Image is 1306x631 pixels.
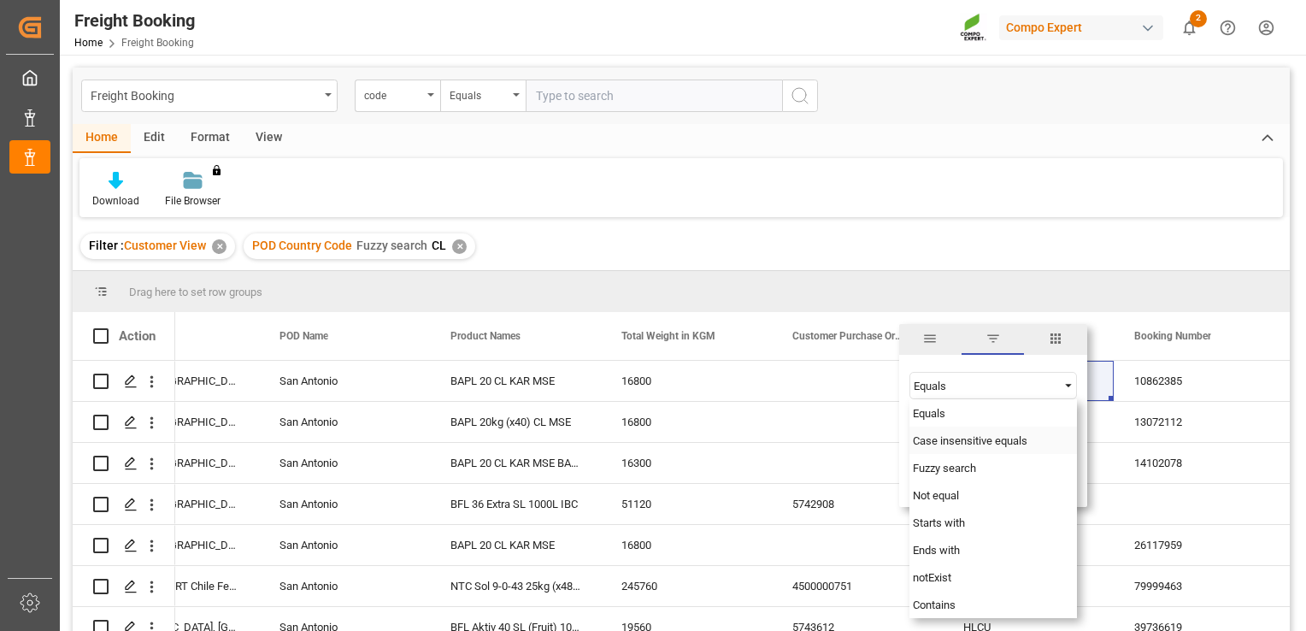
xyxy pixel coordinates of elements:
[1024,324,1086,355] span: columns
[259,566,430,606] div: San Antonio
[601,443,772,483] div: 16300
[899,324,962,355] span: general
[430,525,601,565] div: BAPL 20 CL KAR MSE
[913,434,1027,447] span: Case insensitive equals
[913,544,960,557] span: Ends with
[259,402,430,442] div: San Antonio
[914,380,1057,392] div: Equals
[252,239,352,252] span: POD Country Code
[119,328,156,344] div: Action
[450,84,508,103] div: Equals
[772,566,943,606] div: 4500000751
[913,599,956,611] span: Contains
[909,372,1077,399] div: Filtering operator
[962,324,1024,355] span: filter
[772,484,943,524] div: 5742908
[259,361,430,401] div: San Antonio
[601,361,772,401] div: 16800
[73,566,175,607] div: Press SPACE to select this row.
[913,462,976,475] span: Fuzzy search
[601,525,772,565] div: 16800
[243,124,295,153] div: View
[81,80,338,112] button: open menu
[452,239,467,254] div: ✕
[73,443,175,484] div: Press SPACE to select this row.
[74,8,195,33] div: Freight Booking
[526,80,782,112] input: Type to search
[259,484,430,524] div: San Antonio
[1190,10,1207,27] span: 2
[913,516,965,529] span: Starts with
[129,286,262,298] span: Drag here to set row groups
[601,484,772,524] div: 51120
[279,330,328,342] span: POD Name
[1114,361,1285,401] div: 10862385
[792,330,907,342] span: Customer Purchase Order Numbers
[73,124,131,153] div: Home
[356,239,427,252] span: Fuzzy search
[92,193,139,209] div: Download
[89,239,124,252] span: Filter :
[131,124,178,153] div: Edit
[430,402,601,442] div: BAPL 20kg (x40) CL MSE
[178,124,243,153] div: Format
[73,484,175,525] div: Press SPACE to select this row.
[432,239,446,252] span: CL
[73,402,175,443] div: Press SPACE to select this row.
[1114,443,1285,483] div: 14102078
[440,80,526,112] button: open menu
[960,13,987,43] img: Screenshot%202023-09-29%20at%2010.02.21.png_1712312052.png
[1209,9,1247,47] button: Help Center
[621,330,715,342] span: Total Weight in KGM
[1114,525,1285,565] div: 26117959
[601,402,772,442] div: 16800
[913,407,945,420] span: Equals
[73,361,175,402] div: Press SPACE to select this row.
[450,330,521,342] span: Product Names
[259,443,430,483] div: San Antonio
[430,443,601,483] div: BAPL 20 CL KAR MSE BAPL 5 kg (caja 3x5 kg)
[999,11,1170,44] button: Compo Expert
[913,489,959,502] span: Not equal
[430,566,601,606] div: NTC Sol 9-0-43 25kg (x48) INT MSE
[1170,9,1209,47] button: show 2 new notifications
[259,525,430,565] div: San Antonio
[364,84,422,103] div: code
[355,80,440,112] button: open menu
[124,239,206,252] span: Customer View
[999,15,1163,40] div: Compo Expert
[74,37,103,49] a: Home
[601,566,772,606] div: 245760
[1134,330,1211,342] span: Booking Number
[430,484,601,524] div: BFL 36 Extra SL 1000L IBC
[430,361,601,401] div: BAPL 20 CL KAR MSE
[73,525,175,566] div: Press SPACE to select this row.
[782,80,818,112] button: search button
[212,239,226,254] div: ✕
[913,571,951,584] span: notExist
[1114,402,1285,442] div: 13072112
[91,84,319,105] div: Freight Booking
[1114,566,1285,606] div: 79999463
